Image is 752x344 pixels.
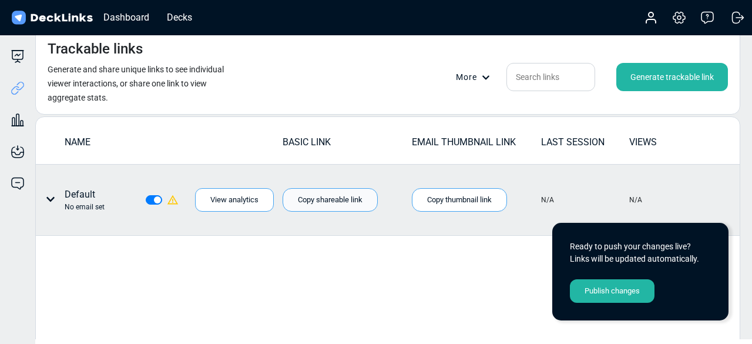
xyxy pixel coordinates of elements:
[48,41,143,58] h4: Trackable links
[98,10,155,25] div: Dashboard
[629,195,642,205] div: N/A
[570,241,711,265] div: Ready to push your changes live? Links will be updated automatically.
[541,195,554,205] div: N/A
[195,188,274,212] div: View analytics
[283,188,378,212] div: Copy shareable link
[161,10,198,25] div: Decks
[541,135,628,149] div: LAST SESSION
[65,188,105,212] div: Default
[65,135,281,149] div: NAME
[570,279,654,303] div: Publish changes
[48,65,224,102] small: Generate and share unique links to see individual viewer interactions, or share one link to view ...
[616,63,728,91] div: Generate trackable link
[411,135,540,155] td: EMAIL THUMBNAIL LINK
[506,63,595,91] input: Search links
[629,135,716,149] div: VIEWS
[65,202,105,212] div: No email set
[456,71,497,84] div: More
[282,135,411,155] td: BASIC LINK
[412,188,507,212] div: Copy thumbnail link
[9,9,95,26] img: DeckLinks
